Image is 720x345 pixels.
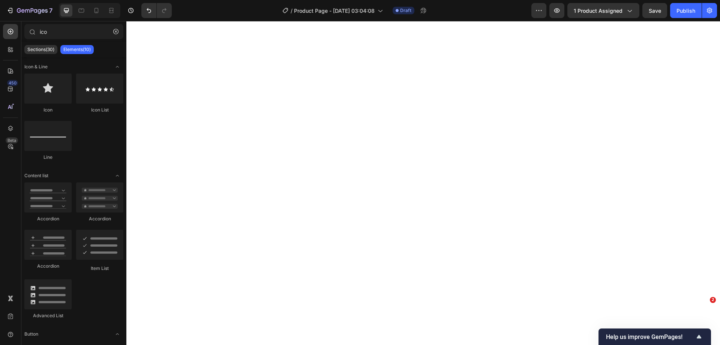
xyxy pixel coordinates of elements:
[24,24,123,39] input: Search Sections & Elements
[111,170,123,182] span: Toggle open
[7,80,18,86] div: 450
[24,331,38,337] span: Button
[400,7,411,14] span: Draft
[24,312,72,319] div: Advanced List
[606,333,694,340] span: Help us improve GemPages!
[606,332,703,341] button: Show survey - Help us improve GemPages!
[24,63,48,70] span: Icon & Line
[141,3,172,18] div: Undo/Redo
[63,47,91,53] p: Elements(10)
[111,61,123,73] span: Toggle open
[642,3,667,18] button: Save
[3,3,56,18] button: 7
[649,8,661,14] span: Save
[710,297,716,303] span: 2
[24,107,72,113] div: Icon
[567,3,639,18] button: 1 product assigned
[670,3,702,18] button: Publish
[574,7,622,15] span: 1 product assigned
[291,7,292,15] span: /
[24,215,72,222] div: Accordion
[27,47,54,53] p: Sections(30)
[24,154,72,161] div: Line
[126,21,720,345] iframe: To enrich screen reader interactions, please activate Accessibility in Grammarly extension settings
[24,263,72,270] div: Accordion
[49,6,52,15] p: 7
[24,172,48,179] span: Content list
[6,137,18,143] div: Beta
[294,7,375,15] span: Product Page - [DATE] 03:04:08
[76,215,123,222] div: Accordion
[676,7,695,15] div: Publish
[111,328,123,340] span: Toggle open
[694,308,712,326] iframe: Intercom live chat
[76,107,123,113] div: Icon List
[76,265,123,272] div: Item List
